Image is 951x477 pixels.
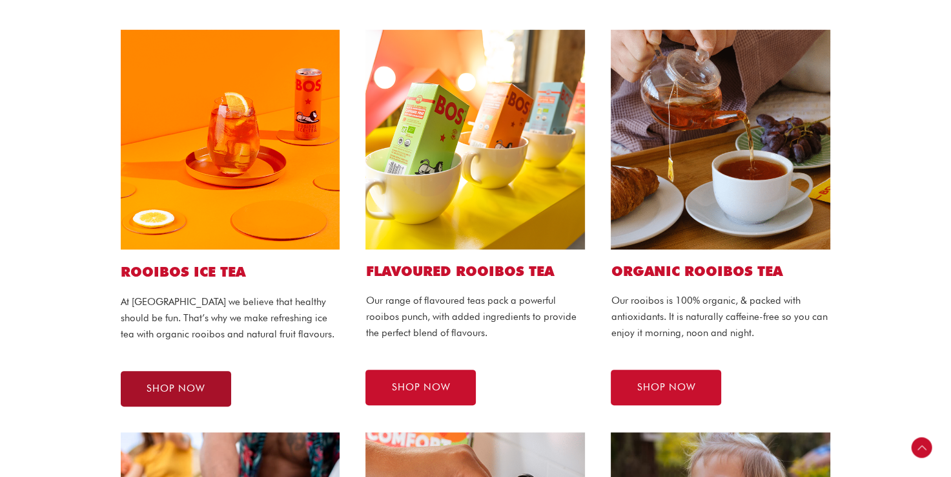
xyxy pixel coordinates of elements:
h1: ROOIBOS ICE TEA [121,262,340,281]
a: SHOP NOW [611,370,721,405]
span: SHOP NOW [147,384,205,394]
a: SHOP NOW [365,370,476,405]
p: Our range of flavoured teas pack a powerful rooibos punch, with added ingredients to provide the ... [365,293,585,341]
h2: Flavoured ROOIBOS TEA [365,262,585,280]
span: SHOP NOW [637,383,695,392]
h2: Organic ROOIBOS TEA [611,262,830,280]
p: At [GEOGRAPHIC_DATA] we believe that healthy should be fun. That’s why we make refreshing ice tea... [121,294,340,342]
img: bos tea bags website1 [611,30,830,249]
a: SHOP NOW [121,371,231,407]
p: Our rooibos is 100% organic, & packed with antioxidants. It is naturally caffeine-free so you can... [611,293,830,341]
span: SHOP NOW [391,383,450,392]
